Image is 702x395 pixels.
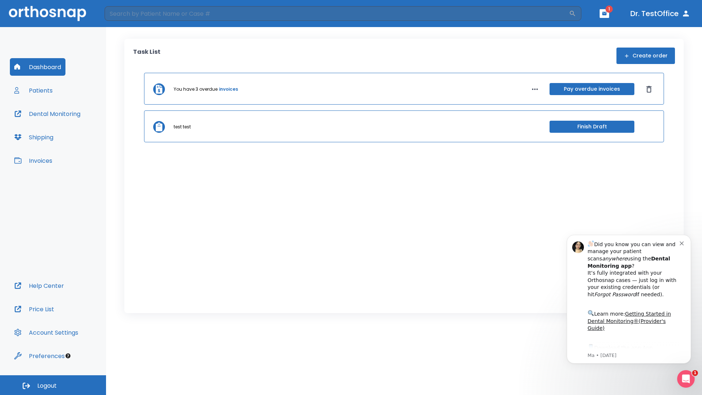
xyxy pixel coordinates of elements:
[37,382,57,390] span: Logout
[10,105,85,123] button: Dental Monitoring
[133,48,161,64] p: Task List
[10,152,57,169] button: Invoices
[10,58,65,76] button: Dashboard
[219,86,238,93] a: invoices
[9,6,86,21] img: Orthosnap
[124,16,130,22] button: Dismiss notification
[10,300,58,318] button: Price List
[616,48,675,64] button: Create order
[32,119,124,157] div: Download the app: | ​ Let us know if you need help getting started!
[556,224,702,375] iframe: Intercom notifications message
[32,128,124,135] p: Message from Ma, sent 3w ago
[627,7,693,20] button: Dr. TestOffice
[10,324,83,341] button: Account Settings
[65,353,71,359] div: Tooltip anchor
[174,124,191,130] p: test test
[174,86,218,93] p: You have 3 overdue
[692,370,698,376] span: 1
[10,82,57,99] button: Patients
[10,347,69,365] button: Preferences
[10,277,68,294] button: Help Center
[605,5,613,13] span: 1
[105,6,569,21] input: Search by Patient Name or Case #
[677,370,695,388] iframe: Intercom live chat
[643,83,655,95] button: Dismiss
[550,121,634,133] button: Finish Draft
[10,128,58,146] button: Shipping
[32,121,97,134] a: App Store
[550,83,634,95] button: Pay overdue invoices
